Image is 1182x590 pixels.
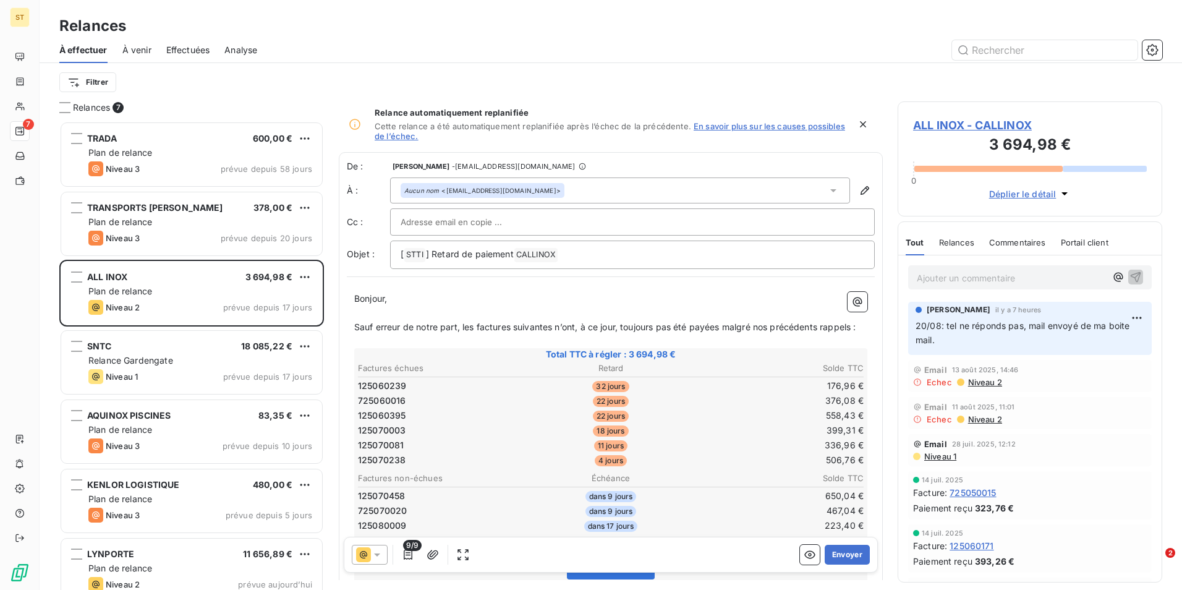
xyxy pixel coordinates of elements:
[10,563,30,583] img: Logo LeanPay
[347,249,375,259] span: Objet :
[166,44,210,56] span: Effectuées
[952,40,1137,60] input: Rechercher
[924,365,947,375] span: Email
[59,72,116,92] button: Filtrer
[696,409,864,422] td: 558,43 €
[913,502,972,515] span: Paiement reçu
[88,286,152,296] span: Plan de relance
[696,453,864,467] td: 506,76 €
[226,510,312,520] span: prévue depuis 5 jours
[594,440,627,451] span: 11 jours
[88,216,152,227] span: Plan de relance
[927,414,952,424] span: Echec
[975,555,1014,568] span: 393,26 €
[88,424,152,435] span: Plan de relance
[950,539,993,552] span: 125060171
[922,476,963,484] span: 14 juil. 2025
[975,502,1014,515] span: 323,76 €
[224,44,257,56] span: Analyse
[253,479,292,490] span: 480,00 €
[357,472,525,485] th: Factures non-échues
[87,410,171,421] span: AQUINOX PISCINES
[927,377,952,387] span: Echec
[404,248,425,262] span: STTI
[358,454,406,466] span: 125070238
[357,519,525,532] td: 125080009
[88,563,152,573] span: Plan de relance
[404,186,561,195] div: <[EMAIL_ADDRESS][DOMAIN_NAME]>
[88,147,152,158] span: Plan de relance
[527,472,695,485] th: Échéance
[952,366,1019,374] span: 13 août 2025, 14:46
[452,163,575,170] span: - [EMAIL_ADDRESS][DOMAIN_NAME]
[358,424,406,437] span: 125070003
[88,494,152,504] span: Plan de relance
[967,414,1002,424] span: Niveau 2
[358,409,406,422] span: 125060395
[87,133,117,143] span: TRADA
[404,186,439,195] em: Aucun nom
[223,372,312,382] span: prévue depuis 17 jours
[426,249,514,259] span: ] Retard de paiement
[1165,548,1175,558] span: 2
[87,202,223,213] span: TRANSPORTS [PERSON_NAME]
[696,438,864,452] td: 336,96 €
[23,119,34,130] span: 7
[401,249,404,259] span: [
[59,121,324,590] div: grid
[347,216,390,228] label: Cc :
[923,451,956,461] span: Niveau 1
[913,117,1147,134] span: ALL INOX - CALLINOX
[253,202,292,213] span: 378,00 €
[354,293,387,304] span: Bonjour,
[696,379,864,393] td: 176,96 €
[927,304,990,315] span: [PERSON_NAME]
[939,237,974,247] span: Relances
[696,472,864,485] th: Solde TTC
[358,380,406,392] span: 125060239
[911,176,916,186] span: 0
[952,403,1015,411] span: 11 août 2025, 11:01
[696,519,864,532] td: 223,40 €
[995,306,1041,314] span: il y a 7 heures
[916,320,1133,345] span: 20/08: tel ne réponds pas, mail envoyé de ma boite mail.
[696,362,864,375] th: Solde TTC
[357,362,525,375] th: Factures échues
[696,394,864,408] td: 376,08 €
[106,302,140,312] span: Niveau 2
[913,486,947,499] span: Facture :
[358,395,406,407] span: 725060016
[375,108,849,118] span: Relance automatiquement replanifiée
[593,411,629,422] span: 22 jours
[87,341,112,351] span: SNTC
[106,579,140,589] span: Niveau 2
[238,579,312,589] span: prévue aujourd’hui
[59,44,108,56] span: À effectuer
[825,545,870,565] button: Envoyer
[913,134,1147,158] h3: 3 694,98 €
[223,302,312,312] span: prévue depuis 17 jours
[1061,237,1108,247] span: Portail client
[696,504,864,518] td: 467,04 €
[253,133,292,143] span: 600,00 €
[87,271,127,282] span: ALL INOX
[950,486,996,499] span: 725050015
[243,549,292,559] span: 11 656,89 €
[59,15,126,37] h3: Relances
[241,341,292,351] span: 18 085,22 €
[88,355,173,366] span: Relance Gardengate
[922,529,963,537] span: 14 juil. 2025
[223,441,312,451] span: prévue depuis 10 jours
[87,479,180,490] span: KENLOR LOGISTIQUE
[595,455,627,466] span: 4 jours
[967,377,1002,387] span: Niveau 2
[696,424,864,437] td: 399,31 €
[357,504,525,518] td: 725070020
[106,372,138,382] span: Niveau 1
[106,510,140,520] span: Niveau 3
[221,164,312,174] span: prévue depuis 58 jours
[221,233,312,243] span: prévue depuis 20 jours
[527,362,695,375] th: Retard
[113,102,124,113] span: 7
[906,237,924,247] span: Tout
